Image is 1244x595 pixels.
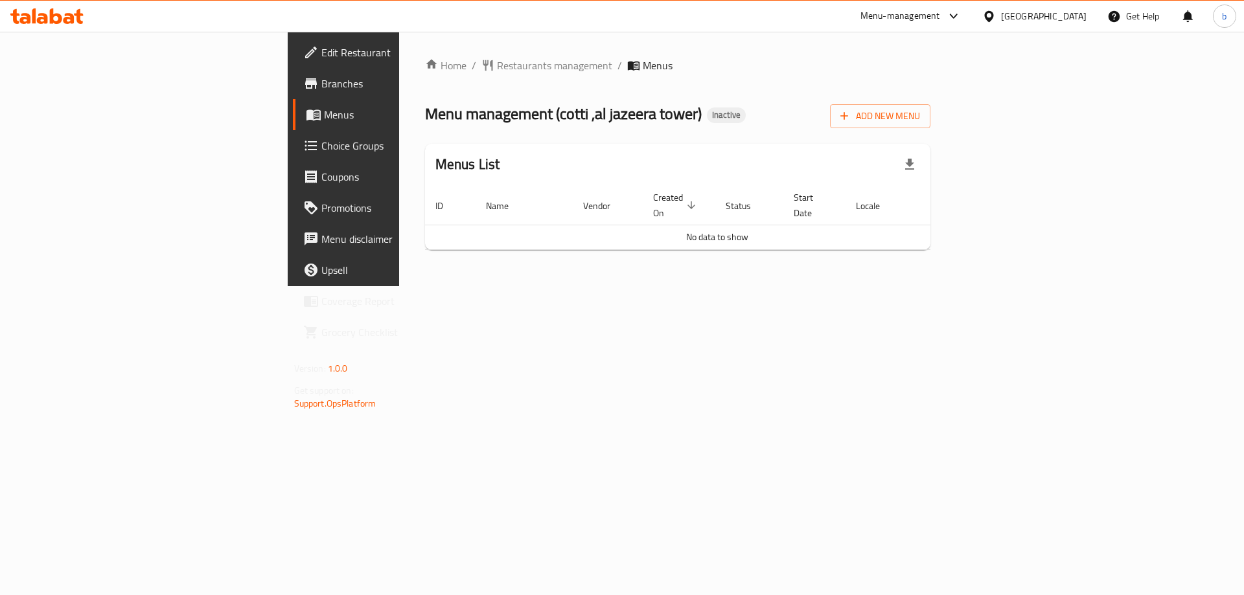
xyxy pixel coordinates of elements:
[1222,9,1227,23] span: b
[425,186,1009,250] table: enhanced table
[486,198,525,214] span: Name
[321,45,485,60] span: Edit Restaurant
[894,149,925,180] div: Export file
[856,198,897,214] span: Locale
[293,223,496,254] a: Menu disclaimer
[321,324,485,340] span: Grocery Checklist
[321,262,485,278] span: Upsell
[583,198,627,214] span: Vendor
[1001,9,1087,23] div: [GEOGRAPHIC_DATA]
[912,186,1009,225] th: Actions
[321,138,485,153] span: Choice Groups
[321,169,485,185] span: Coupons
[726,198,768,214] span: Status
[294,395,376,412] a: Support.OpsPlatform
[294,360,326,377] span: Version:
[617,58,622,73] li: /
[328,360,348,377] span: 1.0.0
[653,190,700,221] span: Created On
[293,130,496,161] a: Choice Groups
[425,99,702,128] span: Menu management ( cotti ,al jazeera tower )
[840,108,920,124] span: Add New Menu
[321,231,485,247] span: Menu disclaimer
[293,99,496,130] a: Menus
[294,382,354,399] span: Get support on:
[324,107,485,122] span: Menus
[830,104,930,128] button: Add New Menu
[435,155,500,174] h2: Menus List
[293,317,496,348] a: Grocery Checklist
[686,229,748,245] span: No data to show
[860,8,940,24] div: Menu-management
[293,192,496,223] a: Promotions
[425,58,931,73] nav: breadcrumb
[293,286,496,317] a: Coverage Report
[643,58,673,73] span: Menus
[497,58,612,73] span: Restaurants management
[794,190,830,221] span: Start Date
[293,161,496,192] a: Coupons
[321,200,485,216] span: Promotions
[707,109,746,120] span: Inactive
[293,37,496,68] a: Edit Restaurant
[321,293,485,309] span: Coverage Report
[707,107,746,123] div: Inactive
[321,76,485,91] span: Branches
[435,198,460,214] span: ID
[293,254,496,286] a: Upsell
[481,58,612,73] a: Restaurants management
[293,68,496,99] a: Branches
